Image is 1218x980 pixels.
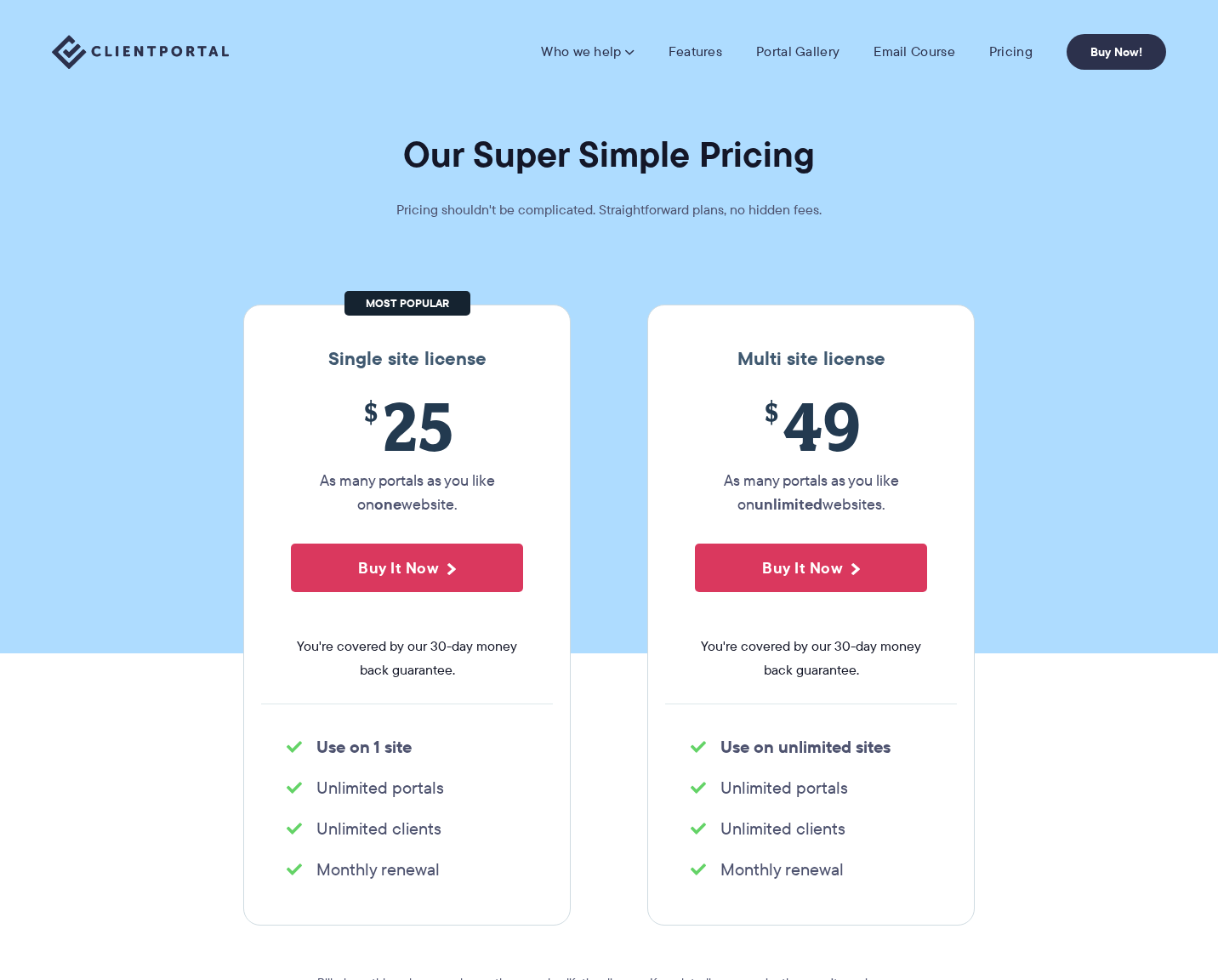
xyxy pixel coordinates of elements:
a: Portal Gallery [756,43,840,60]
strong: Use on 1 site [316,734,412,760]
a: Email Course [874,43,955,60]
strong: unlimited [754,493,822,516]
li: Monthly renewal [691,857,931,881]
li: Unlimited clients [691,817,931,840]
a: Features [669,43,722,60]
a: Buy Now! [1067,34,1166,70]
a: Who we help [541,43,634,60]
button: Buy It Now [695,544,927,592]
h3: Multi site license [665,348,957,370]
li: Monthly renewal [287,857,527,881]
li: Unlimited clients [287,817,527,840]
strong: one [374,493,401,516]
p: As many portals as you like on websites. [695,469,927,516]
li: Unlimited portals [287,776,527,800]
a: Pricing [989,43,1033,60]
li: Unlimited portals [691,776,931,800]
p: Pricing shouldn't be complicated. Straightforward plans, no hidden fees. [354,198,864,222]
span: 49 [695,387,927,464]
h3: Single site license [261,348,553,370]
strong: Use on unlimited sites [720,734,891,760]
span: You're covered by our 30-day money back guarantee. [291,635,523,682]
p: As many portals as you like on website. [291,469,523,516]
button: Buy It Now [291,544,523,592]
span: 25 [291,387,523,464]
span: You're covered by our 30-day money back guarantee. [695,635,927,682]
